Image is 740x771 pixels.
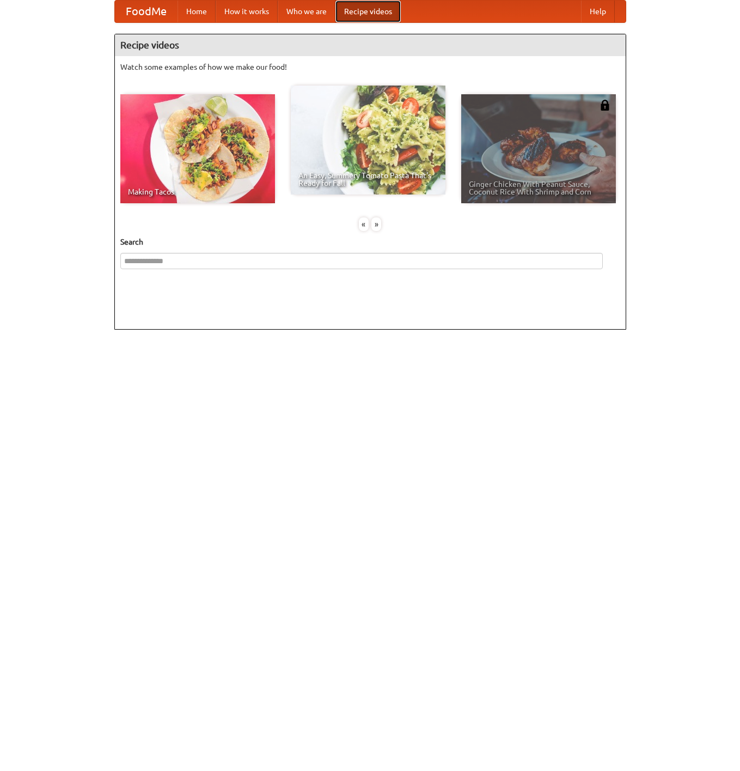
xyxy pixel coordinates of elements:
span: Making Tacos [128,188,267,196]
a: Home [178,1,216,22]
h4: Recipe videos [115,34,626,56]
a: An Easy, Summery Tomato Pasta That's Ready for Fall [291,86,445,195]
img: 483408.png [600,100,610,111]
h5: Search [120,236,620,247]
span: An Easy, Summery Tomato Pasta That's Ready for Fall [298,172,438,187]
a: Help [581,1,615,22]
div: » [371,217,381,231]
a: Who we are [278,1,335,22]
p: Watch some examples of how we make our food! [120,62,620,72]
a: FoodMe [115,1,178,22]
a: How it works [216,1,278,22]
a: Making Tacos [120,94,275,203]
a: Recipe videos [335,1,401,22]
div: « [359,217,369,231]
